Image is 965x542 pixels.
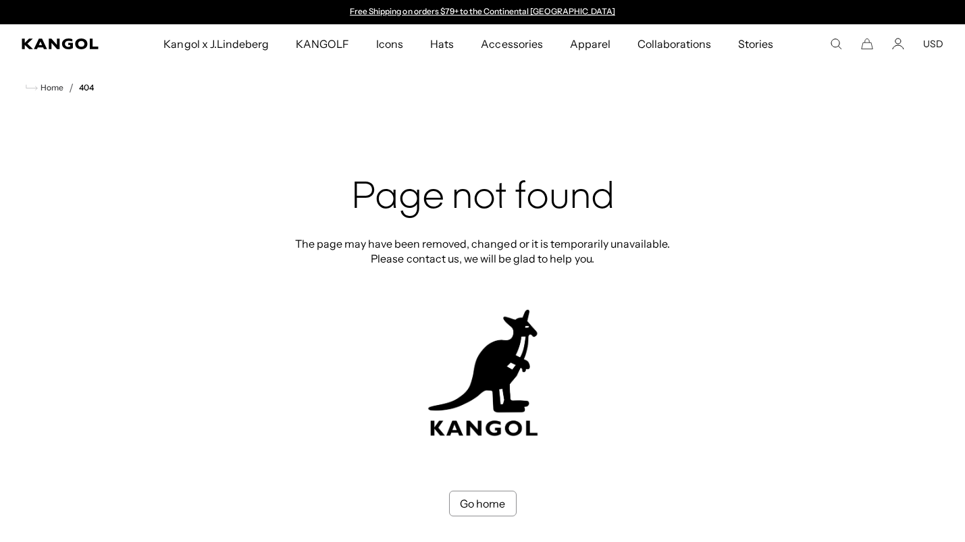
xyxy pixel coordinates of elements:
[363,24,417,63] a: Icons
[892,38,904,50] a: Account
[26,82,63,94] a: Home
[830,38,842,50] summary: Search here
[738,24,773,63] span: Stories
[637,24,711,63] span: Collaborations
[79,83,94,92] a: 404
[861,38,873,50] button: Cart
[570,24,610,63] span: Apparel
[376,24,403,63] span: Icons
[624,24,725,63] a: Collaborations
[417,24,467,63] a: Hats
[296,24,349,63] span: KANGOLF
[467,24,556,63] a: Accessories
[163,24,269,63] span: Kangol x J.Lindeberg
[344,7,622,18] div: Announcement
[344,7,622,18] div: 1 of 2
[923,38,943,50] button: USD
[63,80,74,96] li: /
[38,83,63,92] span: Home
[22,38,107,49] a: Kangol
[344,7,622,18] slideshow-component: Announcement bar
[725,24,787,63] a: Stories
[556,24,624,63] a: Apparel
[430,24,454,63] span: Hats
[425,309,540,437] img: kangol-404-logo.jpg
[150,24,282,63] a: Kangol x J.Lindeberg
[282,24,363,63] a: KANGOLF
[449,491,517,516] a: Go home
[350,6,615,16] a: Free Shipping on orders $79+ to the Continental [GEOGRAPHIC_DATA]
[291,177,675,220] h2: Page not found
[291,236,675,266] p: The page may have been removed, changed or it is temporarily unavailable. Please contact us, we w...
[481,24,542,63] span: Accessories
